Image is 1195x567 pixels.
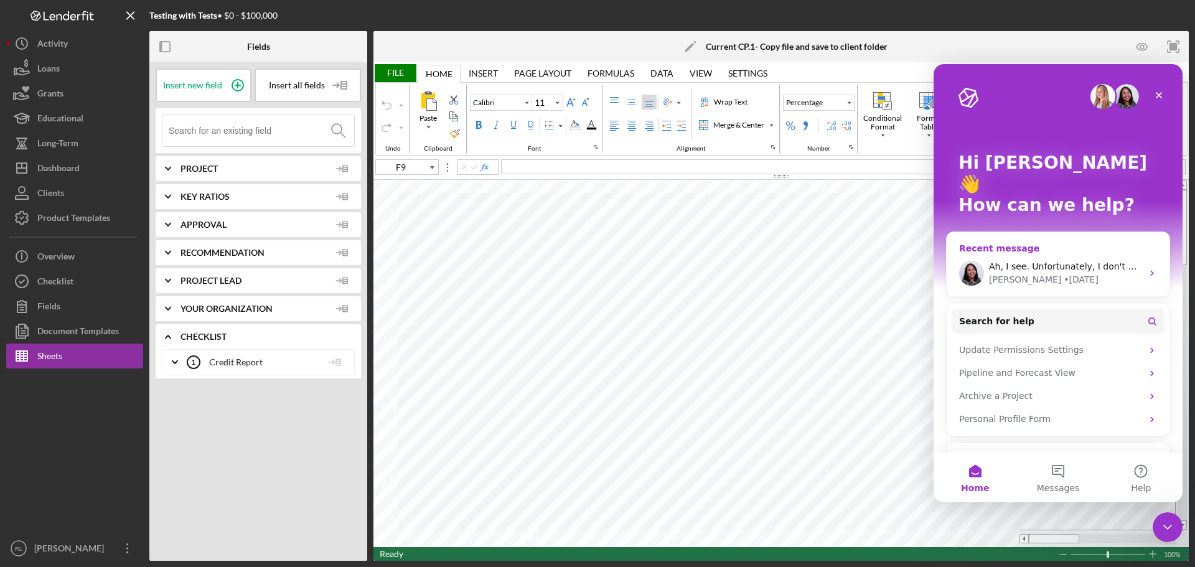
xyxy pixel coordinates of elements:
[783,95,855,111] div: Number Format
[6,56,143,81] button: Loans
[461,64,506,82] div: Insert
[247,42,270,52] div: Fields
[6,536,143,561] button: RL[PERSON_NAME]
[1107,551,1109,558] div: Zoom
[467,85,602,153] div: Font
[426,69,452,79] div: Home
[130,209,165,222] div: • [DATE]
[1164,548,1183,561] span: 100%
[588,68,634,78] div: Formulas
[839,118,854,133] div: Decrease Decimal
[37,131,78,159] div: Long-Term
[624,95,639,110] label: Middle Align
[26,302,209,316] div: Pipeline and Forecast View
[696,118,776,133] div: Merge & Center
[55,209,128,222] div: [PERSON_NAME]
[860,88,905,139] div: Conditional Format
[37,205,110,233] div: Product Templates
[728,68,767,78] div: Settings
[180,332,355,342] span: Checklist
[380,548,403,559] span: Ready
[846,142,856,152] div: indicatorNumbers
[26,279,209,293] div: Update Permissions Settings
[418,65,461,83] div: Home
[18,245,231,269] button: Search for help
[711,96,750,108] div: Wrap Text
[26,349,209,362] div: Personal Profile Form
[37,294,60,322] div: Fields
[37,244,75,272] div: Overview
[6,294,143,319] button: Fields
[6,156,143,180] button: Dashboard
[642,95,657,110] label: Bottom Align
[934,64,1183,502] iframe: Intercom live chat
[907,113,950,133] div: Format Table
[448,126,462,141] label: Format Painter
[37,180,64,209] div: Clients
[674,118,689,133] div: Increase Indent
[673,145,709,152] div: Alignment
[642,64,682,82] div: Data
[187,347,323,378] div: Credit Report
[720,64,776,82] div: Settings
[6,180,143,205] button: Clients
[37,319,119,347] div: Document Templates
[6,319,143,344] button: Document Templates
[180,248,330,258] span: Recommendation
[479,162,489,172] button: Insert Function
[180,192,330,202] span: Key Ratios
[563,95,578,110] div: Increase Font Size
[37,81,63,109] div: Grants
[18,344,231,367] div: Personal Profile Form
[446,92,461,107] div: Cut
[567,118,583,133] div: Background Color
[6,106,143,131] button: Educational
[784,97,825,108] div: Percentage
[412,88,444,137] div: Paste All
[31,536,112,564] div: [PERSON_NAME]
[650,68,673,78] div: Data
[380,547,403,561] div: In Ready mode
[103,419,146,428] span: Messages
[37,56,60,84] div: Loans
[6,81,143,106] button: Grants
[659,118,674,133] div: Decrease Indent
[163,80,222,90] span: Insert new field
[824,118,839,133] div: Increase Decimal
[583,118,599,133] div: Font Color
[783,118,798,133] div: Percent Style
[37,269,73,297] div: Checklist
[26,326,209,339] div: Archive a Project
[711,119,767,131] div: Merge & Center
[192,358,195,366] tspan: 1
[783,95,855,111] button: Percentage
[1153,512,1183,542] iframe: Intercom live chat
[180,220,330,230] span: Approval
[6,269,143,294] button: Checklist
[624,118,639,133] label: Center Align
[149,11,278,21] div: • $0 - $100,000
[506,64,579,82] div: Page Layout
[37,31,68,59] div: Activity
[469,68,498,78] div: Insert
[706,42,888,52] b: Current CP.1- Copy file and save to client folder
[15,545,23,552] text: RL
[525,145,545,152] div: Font
[373,64,416,82] div: File
[804,145,833,152] div: Number
[861,113,904,133] div: Conditional Format
[166,388,249,438] button: Help
[6,205,143,230] a: Product Templates
[660,95,683,110] div: Orientation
